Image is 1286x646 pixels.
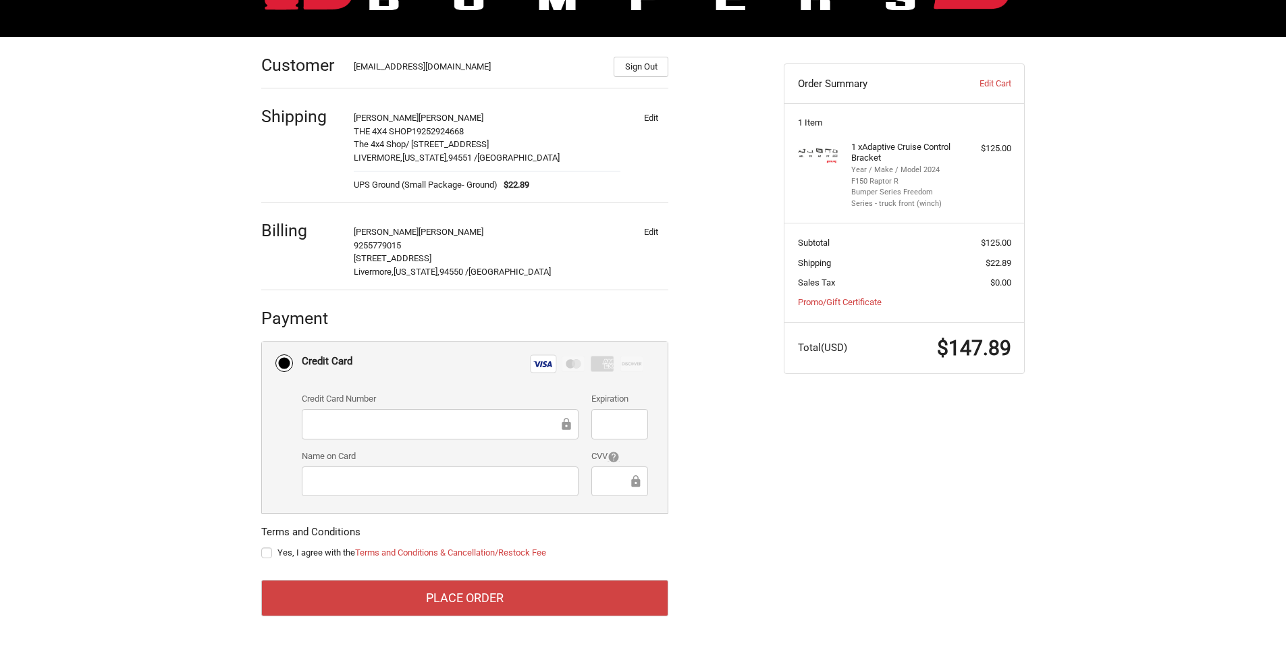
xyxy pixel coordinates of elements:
span: $22.89 [498,178,530,192]
span: 9255779015 [354,240,401,250]
span: Yes, I agree with the [277,547,546,558]
span: Total (USD) [798,342,847,354]
span: 19252924668 [412,126,464,136]
span: [PERSON_NAME] [419,227,483,237]
button: Edit [633,108,668,127]
button: Sign Out [614,57,668,77]
span: [US_STATE], [402,153,448,163]
button: Edit [633,222,668,241]
span: [STREET_ADDRESS] [354,253,431,263]
span: [PERSON_NAME] [354,113,419,123]
span: 94551 / [448,153,477,163]
span: [US_STATE], [394,267,439,277]
a: Edit Cart [944,77,1011,90]
span: UPS Ground (Small Package- Ground) [354,178,498,192]
span: [GEOGRAPHIC_DATA] [477,153,560,163]
h2: Payment [261,308,340,329]
span: [GEOGRAPHIC_DATA] [468,267,551,277]
h2: Shipping [261,106,340,127]
span: $147.89 [937,336,1011,360]
div: Credit Card [302,350,352,373]
span: Sales Tax [798,277,835,288]
span: 94550 / [439,267,468,277]
span: Subtotal [798,238,830,248]
iframe: Chat Widget [1218,581,1286,646]
div: [EMAIL_ADDRESS][DOMAIN_NAME] [354,60,601,77]
span: [PERSON_NAME] [419,113,483,123]
li: Bumper Series Freedom Series - truck front (winch) [851,187,955,209]
div: $125.00 [958,142,1011,155]
span: LIVERMORE, [354,153,402,163]
label: Expiration [591,392,647,406]
span: [PERSON_NAME] [354,227,419,237]
span: $0.00 [990,277,1011,288]
span: / [STREET_ADDRESS] [406,139,489,149]
h4: 1 x Adaptive Cruise Control Bracket [851,142,955,164]
label: Credit Card Number [302,392,579,406]
li: Year / Make / Model 2024 F150 Raptor R [851,165,955,187]
h3: Order Summary [798,77,944,90]
span: Livermore, [354,267,394,277]
h3: 1 Item [798,117,1011,128]
span: The 4x4 Shop [354,139,406,149]
span: THE 4X4 SHOP [354,126,412,136]
span: $125.00 [981,238,1011,248]
span: Shipping [798,258,831,268]
a: Promo/Gift Certificate [798,297,882,307]
button: Place Order [261,580,668,616]
label: Name on Card [302,450,579,463]
label: CVV [591,450,647,463]
a: Terms and Conditions & Cancellation/Restock Fee [355,547,546,558]
h2: Billing [261,220,340,241]
h2: Customer [261,55,340,76]
span: $22.89 [986,258,1011,268]
legend: Terms and Conditions [261,524,360,546]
